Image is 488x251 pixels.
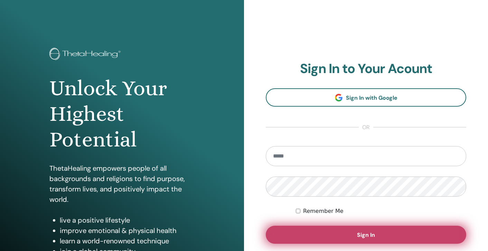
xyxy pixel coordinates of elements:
span: or [359,123,373,132]
span: Sign In [357,231,375,239]
h1: Unlock Your Highest Potential [49,75,195,153]
h2: Sign In to Your Acount [266,61,466,77]
div: Keep me authenticated indefinitely or until I manually logout [296,207,466,215]
span: Sign In with Google [346,94,397,101]
li: live a positive lifestyle [60,215,195,225]
button: Sign In [266,226,466,244]
label: Remember Me [303,207,344,215]
li: improve emotional & physical health [60,225,195,236]
li: learn a world-renowned technique [60,236,195,246]
a: Sign In with Google [266,88,466,107]
p: ThetaHealing empowers people of all backgrounds and religions to find purpose, transform lives, a... [49,163,195,205]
